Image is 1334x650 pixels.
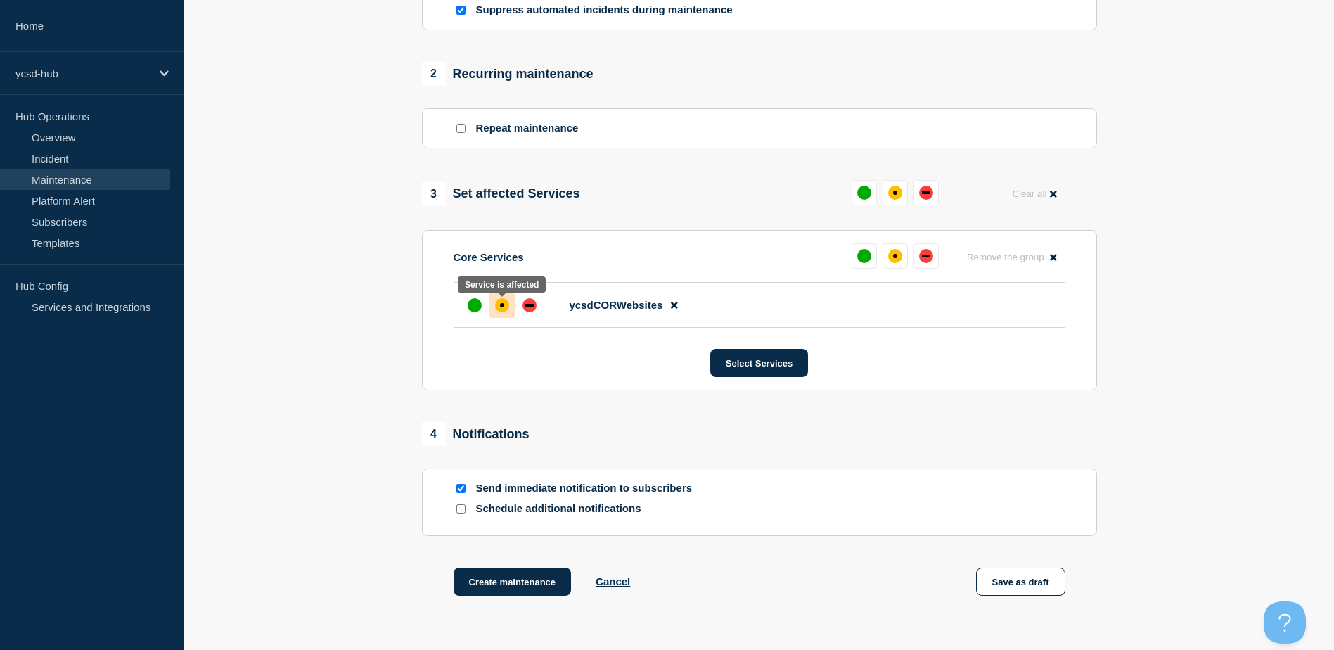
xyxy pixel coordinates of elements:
[476,122,579,135] p: Repeat maintenance
[958,243,1065,271] button: Remove the group
[422,422,530,446] div: Notifications
[1264,601,1306,644] iframe: Help Scout Beacon - Open
[522,298,537,312] div: down
[422,182,580,206] div: Set affected Services
[852,180,877,205] button: up
[422,422,446,446] span: 4
[1003,180,1065,208] button: Clear all
[465,280,539,290] div: Service is affected
[913,180,939,205] button: down
[456,504,466,514] input: Schedule additional notifications
[857,186,871,200] div: up
[476,482,701,495] p: Send immediate notification to subscribers
[468,298,482,312] div: up
[476,4,733,17] p: Suppress automated incidents during maintenance
[857,249,871,263] div: up
[15,68,150,79] p: ycsd-hub
[456,484,466,493] input: Send immediate notification to subscribers
[570,299,663,311] span: ycsdCORWebsites
[456,6,466,15] input: Suppress automated incidents during maintenance
[422,182,446,206] span: 3
[883,180,908,205] button: affected
[913,243,939,269] button: down
[422,62,594,86] div: Recurring maintenance
[456,124,466,133] input: Repeat maintenance
[888,249,902,263] div: affected
[454,568,572,596] button: Create maintenance
[967,252,1044,262] span: Remove the group
[883,243,908,269] button: affected
[976,568,1065,596] button: Save as draft
[888,186,902,200] div: affected
[919,249,933,263] div: down
[710,349,808,377] button: Select Services
[596,575,630,587] button: Cancel
[422,62,446,86] span: 2
[476,502,701,516] p: Schedule additional notifications
[852,243,877,269] button: up
[495,298,509,312] div: affected
[454,251,524,263] p: Core Services
[919,186,933,200] div: down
